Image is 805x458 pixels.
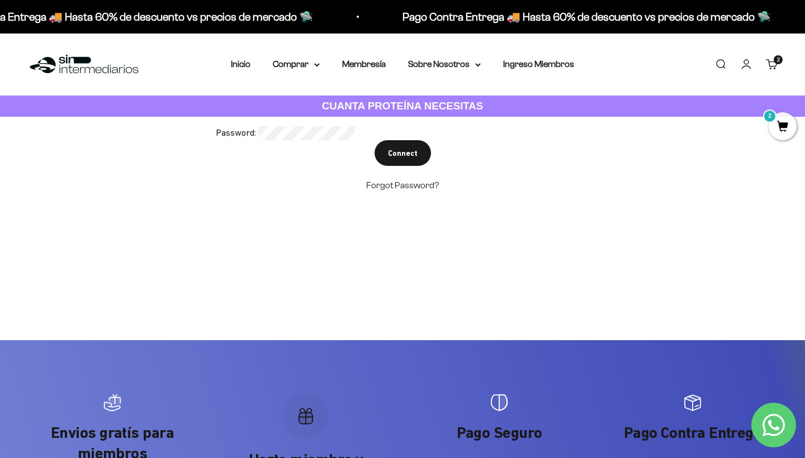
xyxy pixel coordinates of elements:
mark: 2 [763,109,776,123]
a: Inicio [231,59,250,69]
label: Password: [216,127,256,137]
summary: Sobre Nosotros [408,57,481,71]
summary: Comprar [273,57,320,71]
p: Pago Contra Entrega [607,423,778,443]
a: Ingreso Miembros [503,59,574,69]
span: 2 [777,57,780,63]
a: Forgot Password? [366,180,439,190]
input: Connect [375,140,431,166]
p: Pago Contra Entrega 🚚 Hasta 60% de descuento vs precios de mercado 🛸 [402,8,770,26]
p: Pago Seguro [414,423,585,443]
a: Membresía [342,59,386,69]
strong: CUANTA PROTEÍNA NECESITAS [322,100,484,112]
a: 2 [769,121,797,133]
